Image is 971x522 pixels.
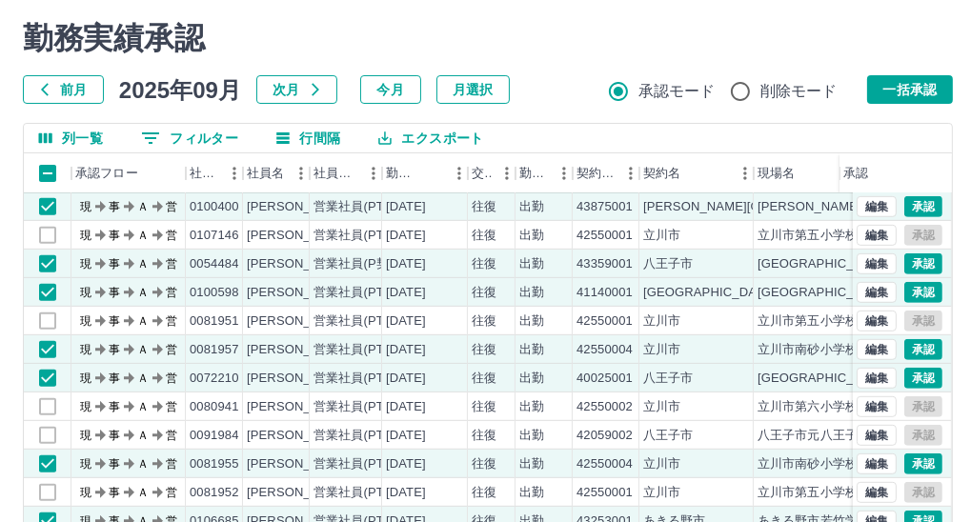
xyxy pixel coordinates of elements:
text: 営 [166,400,177,413]
div: 営業社員(PT契約) [314,455,414,473]
text: 事 [109,400,120,413]
div: [PERSON_NAME] [247,255,351,273]
div: 立川市 [643,398,680,416]
div: 出勤 [519,198,544,216]
text: 事 [109,200,120,213]
div: 現場名 [754,153,868,193]
div: 八王子市 [643,255,694,273]
span: 承認モード [638,80,716,103]
button: 編集 [857,368,897,389]
h5: 2025年09月 [119,75,241,104]
div: 立川市 [643,227,680,245]
text: 現 [80,200,91,213]
div: 営業社員(PT契約) [314,484,414,502]
div: [PERSON_NAME] [247,284,351,302]
div: 往復 [472,427,496,445]
div: 契約名 [643,153,680,193]
div: 営業社員(PT契約) [314,427,414,445]
div: 社員名 [243,153,310,193]
div: 出勤 [519,284,544,302]
button: 一括承認 [867,75,953,104]
button: 編集 [857,311,897,331]
div: 42550002 [577,398,633,416]
text: 事 [109,371,120,385]
text: 事 [109,229,120,242]
div: [DATE] [386,341,426,359]
div: 出勤 [519,427,544,445]
text: Ａ [137,229,149,242]
div: 営業社員(PT契約) [314,341,414,359]
div: 43359001 [577,255,633,273]
div: 勤務日 [382,153,468,193]
div: 営業社員(PT契約) [314,370,414,388]
button: 今月 [360,75,421,104]
text: 現 [80,343,91,356]
div: 0091984 [190,427,239,445]
div: 42550004 [577,341,633,359]
div: 営業社員(PT契約) [314,227,414,245]
div: 0081952 [190,484,239,502]
div: 42550001 [577,312,633,331]
button: 承認 [904,196,942,217]
text: Ａ [137,257,149,271]
div: 0080941 [190,398,239,416]
button: メニュー [220,159,249,188]
text: 営 [166,286,177,299]
button: 編集 [857,196,897,217]
div: 立川市 [643,455,680,473]
div: 交通費 [472,153,493,193]
text: Ａ [137,486,149,499]
text: Ａ [137,200,149,213]
div: 往復 [472,455,496,473]
div: 社員区分 [314,153,359,193]
div: 43875001 [577,198,633,216]
div: [PERSON_NAME] [247,398,351,416]
div: 出勤 [519,227,544,245]
div: 0081955 [190,455,239,473]
text: 事 [109,457,120,471]
text: 営 [166,371,177,385]
button: 編集 [857,225,897,246]
div: 往復 [472,484,496,502]
div: 0054484 [190,255,239,273]
div: [DATE] [386,284,426,302]
div: 承認フロー [75,153,138,193]
div: [PERSON_NAME][GEOGRAPHIC_DATA] [643,198,879,216]
div: 立川市 [643,312,680,331]
div: [GEOGRAPHIC_DATA] [643,284,775,302]
div: [PERSON_NAME] [247,341,351,359]
text: 現 [80,371,91,385]
text: 事 [109,343,120,356]
div: 出勤 [519,398,544,416]
div: 八王子市 [643,370,694,388]
text: Ａ [137,429,149,442]
div: 承認 [843,153,868,193]
text: 営 [166,457,177,471]
div: [PERSON_NAME] [247,484,351,502]
text: 営 [166,257,177,271]
div: 承認フロー [71,153,186,193]
text: 営 [166,343,177,356]
button: メニュー [493,159,521,188]
h2: 勤務実績承認 [23,20,953,56]
div: 往復 [472,198,496,216]
text: 現 [80,400,91,413]
button: 月選択 [436,75,510,104]
div: [DATE] [386,398,426,416]
button: メニュー [617,159,645,188]
button: ソート [418,160,445,187]
div: 勤務日 [386,153,418,193]
text: 事 [109,486,120,499]
button: 承認 [904,368,942,389]
button: メニュー [731,159,759,188]
button: 承認 [904,453,942,474]
div: 契約名 [639,153,754,193]
div: 往復 [472,341,496,359]
div: 八王子市元八王子学童保育所 [758,427,920,445]
div: 営業社員(PT契約) [314,284,414,302]
text: 現 [80,314,91,328]
div: [PERSON_NAME][PERSON_NAME] [247,227,455,245]
div: 往復 [472,312,496,331]
div: 0100598 [190,284,239,302]
div: 出勤 [519,455,544,473]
